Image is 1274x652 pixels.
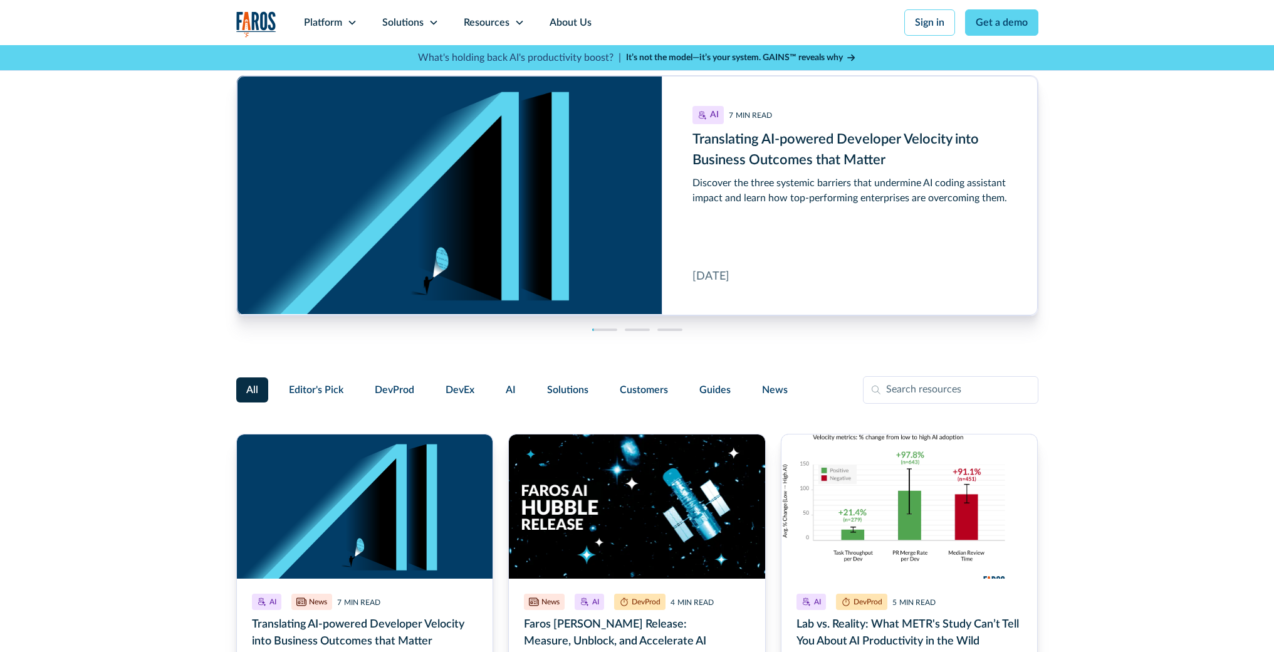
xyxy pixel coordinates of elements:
[626,51,857,65] a: It’s not the model—it’s your system. GAINS™ reveals why
[289,382,343,397] span: Editor's Pick
[446,382,474,397] span: DevEx
[418,50,621,65] p: What's holding back AI's productivity boost? |
[509,434,765,579] img: The text Faros AI Hubble Release over an image of the Hubble telescope in a dark galaxy where som...
[236,11,276,37] a: home
[236,376,1038,404] form: Filter Form
[237,76,1038,315] a: Translating AI-powered Developer Velocity into Business Outcomes that Matter
[506,382,516,397] span: AI
[547,382,588,397] span: Solutions
[781,434,1038,579] img: A chart from the AI Productivity Paradox Report 2025 showing that AI boosts output, but human rev...
[237,434,493,579] img: A dark blue background with the letters AI appearing to be walls, with a person walking through t...
[762,382,788,397] span: News
[375,382,414,397] span: DevProd
[382,15,424,30] div: Solutions
[699,382,731,397] span: Guides
[626,53,843,62] strong: It’s not the model—it’s your system. GAINS™ reveals why
[904,9,955,36] a: Sign in
[464,15,509,30] div: Resources
[236,11,276,37] img: Logo of the analytics and reporting company Faros.
[246,382,258,397] span: All
[620,382,668,397] span: Customers
[304,15,342,30] div: Platform
[237,76,1038,315] div: cms-link
[863,376,1038,404] input: Search resources
[965,9,1038,36] a: Get a demo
